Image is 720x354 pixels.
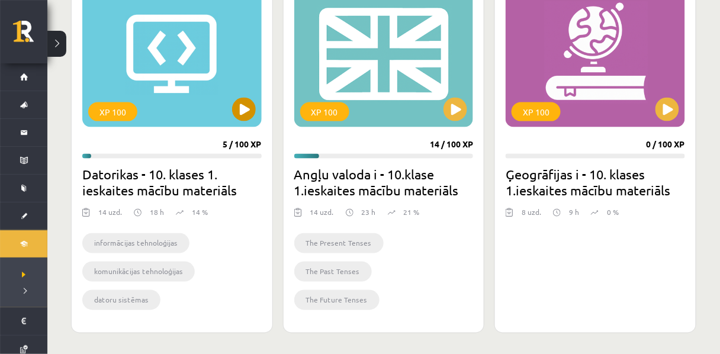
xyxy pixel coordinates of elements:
h2: Angļu valoda i - 10.klase 1.ieskaites mācību materiāls [294,166,474,199]
li: komunikācijas tehnoloģijas [82,262,195,282]
div: XP 100 [512,102,561,121]
p: 14 % [192,207,208,218]
p: 23 h [362,207,376,218]
h2: Datorikas - 10. klases 1. ieskaites mācību materiāls [82,166,262,199]
p: 9 h [569,207,579,218]
li: The Present Tenses [294,233,384,253]
p: 18 h [150,207,164,218]
li: informācijas tehnoloģijas [82,233,189,253]
li: datoru sistēmas [82,290,160,310]
p: 0 % [607,207,619,218]
a: Rīgas 1. Tālmācības vidusskola [13,21,47,50]
div: XP 100 [300,102,349,121]
p: 21 % [404,207,420,218]
div: 8 uzd. [522,207,541,225]
div: XP 100 [88,102,137,121]
div: 14 uzd. [98,207,122,225]
li: The Future Tenses [294,290,380,310]
h2: Ģeogrāfijas i - 10. klases 1.ieskaites mācību materiāls [506,166,685,199]
li: The Past Tenses [294,262,372,282]
div: 14 uzd. [310,207,334,225]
